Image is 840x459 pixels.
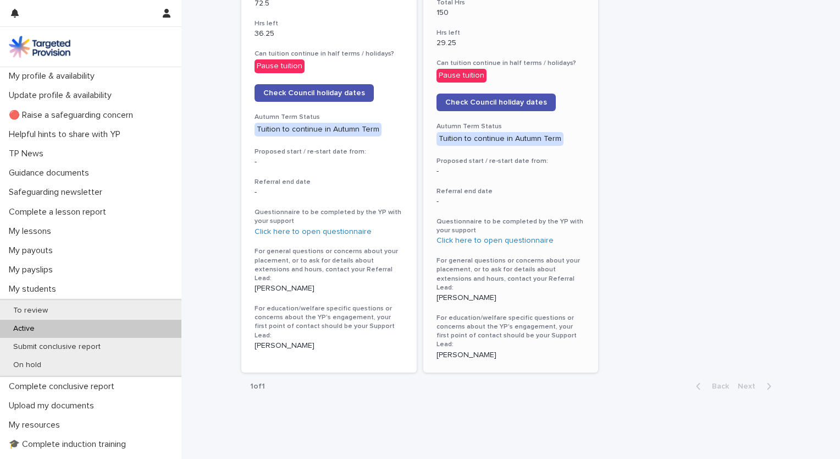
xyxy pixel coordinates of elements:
[255,29,404,39] p: 36.25
[255,228,372,236] a: Click here to open questionnaire
[4,342,109,352] p: Submit conclusive report
[436,94,556,111] a: Check Council holiday dates
[255,19,404,28] h3: Hrs left
[436,8,585,18] p: 150
[4,71,103,81] p: My profile & availability
[255,304,404,340] h3: For education/welfare specific questions or concerns about the YP's engagement, your first point ...
[255,157,404,167] p: -
[255,59,305,73] div: Pause tuition
[436,197,585,206] p: -
[436,293,585,303] p: [PERSON_NAME]
[733,381,780,391] button: Next
[4,420,69,430] p: My resources
[4,187,111,198] p: Safeguarding newsletter
[4,226,60,237] p: My lessons
[4,90,120,101] p: Update profile & availability
[255,84,374,102] a: Check Council holiday dates
[255,50,404,58] h3: Can tuition continue in half terms / holidays?
[255,113,404,122] h3: Autumn Term Status
[705,382,729,390] span: Back
[436,187,585,196] h3: Referral end date
[255,123,382,136] div: Tuition to continue in Autumn Term
[9,36,70,58] img: M5nRWzHhSzIhMunXDL62
[4,265,62,275] p: My payslips
[4,306,57,315] p: To review
[436,122,585,131] h3: Autumn Term Status
[255,247,404,283] h3: For general questions or concerns about your placement, or to ask for details about extensions an...
[738,382,762,390] span: Next
[436,167,585,176] p: -
[436,69,487,83] div: Pause tuition
[436,39,585,48] p: 29.25
[255,147,404,156] h3: Proposed start / re-start date from:
[4,360,50,370] p: On hold
[4,381,123,392] p: Complete conclusive report
[4,245,62,256] p: My payouts
[445,99,547,106] span: Check Council holiday dates
[255,188,404,197] p: -
[436,217,585,235] h3: Questionnaire to be completed by the YP with your support
[263,89,365,97] span: Check Council holiday dates
[436,29,585,37] h3: Hrs left
[4,168,98,178] p: Guidance documents
[4,284,65,294] p: My students
[255,178,404,187] h3: Referral end date
[4,129,129,140] p: Helpful hints to share with YP
[436,59,585,68] h3: Can tuition continue in half terms / holidays?
[436,132,563,146] div: Tuition to continue in Autumn Term
[4,207,115,217] p: Complete a lesson report
[255,284,404,293] p: [PERSON_NAME]
[255,341,404,351] p: [PERSON_NAME]
[4,439,135,450] p: 🎓 Complete induction training
[436,237,554,244] a: Click here to open questionnaire
[4,324,43,334] p: Active
[4,401,103,411] p: Upload my documents
[436,351,585,360] p: [PERSON_NAME]
[436,256,585,292] h3: For general questions or concerns about your placement, or to ask for details about extensions an...
[241,373,274,400] p: 1 of 1
[687,381,733,391] button: Back
[436,314,585,349] h3: For education/welfare specific questions or concerns about the YP's engagement, your first point ...
[255,208,404,226] h3: Questionnaire to be completed by the YP with your support
[4,149,52,159] p: TP News
[436,157,585,166] h3: Proposed start / re-start date from:
[4,110,142,121] p: 🔴 Raise a safeguarding concern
